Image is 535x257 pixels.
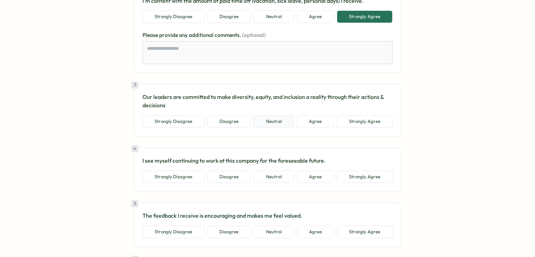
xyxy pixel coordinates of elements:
div: 3 [131,81,138,88]
span: (optional) [242,32,266,38]
p: Our leaders are committed to make diversity, equity, and inclusion a reality through their action... [142,93,393,110]
span: comments. [215,32,242,38]
button: Strongly Agree [337,115,393,128]
button: Agree [297,10,334,23]
button: Disagree [207,226,251,238]
p: I see myself continuing to work at this company for the foreseeable future. [142,156,393,165]
button: Disagree [207,171,251,183]
div: 4 [131,145,138,152]
span: any [179,32,189,38]
button: Disagree [207,10,251,23]
button: Agree [297,226,334,238]
button: Neutral [254,10,294,23]
button: Strongly Agree [337,10,393,23]
button: Strongly Disagree [142,115,204,128]
button: Agree [297,171,334,183]
button: Neutral [254,171,294,183]
button: Strongly Agree [337,171,393,183]
span: additional [189,32,215,38]
button: Strongly Disagree [142,226,204,238]
button: Strongly Disagree [142,171,204,183]
button: Strongly Disagree [142,10,204,23]
span: provide [159,32,179,38]
div: 5 [131,200,138,207]
button: Neutral [254,226,294,238]
button: Agree [297,115,334,128]
button: Disagree [207,115,251,128]
button: Neutral [254,115,294,128]
p: The feedback I receive is encouraging and makes me feel valued. [142,211,393,220]
span: Please [142,32,159,38]
button: Strongly Agree [337,226,393,238]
